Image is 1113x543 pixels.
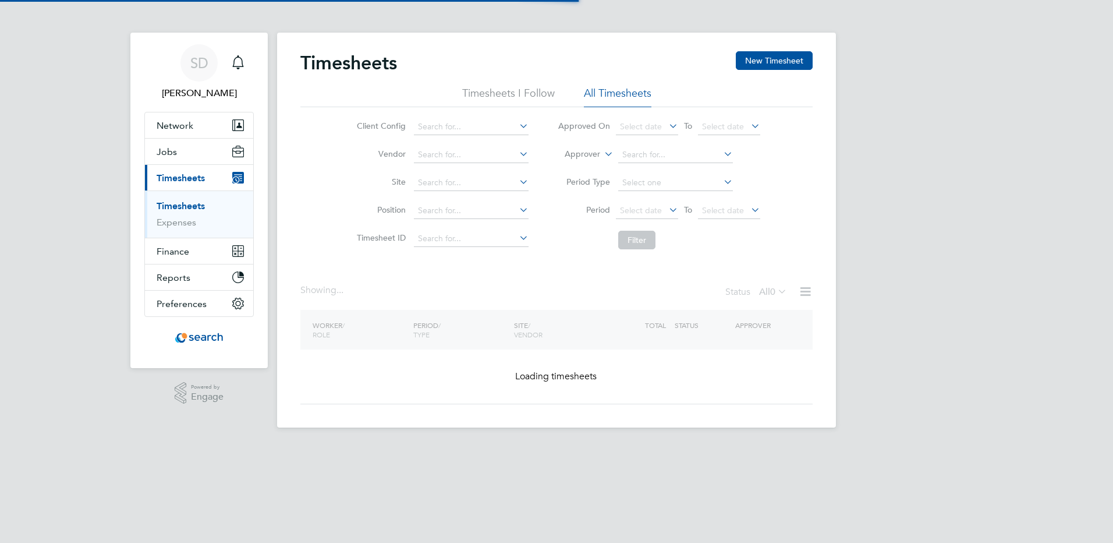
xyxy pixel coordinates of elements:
span: Jobs [157,146,177,157]
span: Finance [157,246,189,257]
li: Timesheets I Follow [462,86,555,107]
a: Timesheets [157,200,205,211]
input: Search for... [618,147,733,163]
a: SD[PERSON_NAME] [144,44,254,100]
span: 0 [770,286,775,298]
input: Search for... [414,119,529,135]
span: Select date [620,205,662,216]
button: New Timesheet [736,51,813,70]
span: Select date [702,205,744,216]
span: Timesheets [157,172,205,184]
span: Network [157,120,193,131]
label: Site [353,177,406,187]
input: Search for... [414,231,529,247]
button: Finance [145,238,253,264]
div: Status [725,284,789,301]
button: Preferences [145,291,253,316]
button: Network [145,112,253,138]
input: Select one [618,175,733,191]
label: Vendor [353,149,406,159]
h2: Timesheets [300,51,397,75]
button: Jobs [145,139,253,164]
button: Timesheets [145,165,253,191]
span: To [680,118,696,133]
label: Position [353,204,406,215]
a: Expenses [157,217,196,228]
span: Select date [702,121,744,132]
label: Approver [548,149,600,160]
span: ... [336,284,343,296]
input: Search for... [414,203,529,219]
span: SD [190,55,208,70]
label: Timesheet ID [353,232,406,243]
label: Period Type [558,177,610,187]
label: Client Config [353,121,406,131]
div: Timesheets [145,191,253,238]
span: Stephen Dowie [144,86,254,100]
input: Search for... [414,175,529,191]
span: Select date [620,121,662,132]
label: All [759,286,787,298]
label: Period [558,204,610,215]
span: To [680,202,696,217]
button: Reports [145,265,253,290]
span: Powered by [191,382,224,392]
div: Showing [300,284,346,297]
button: Filter [618,231,655,249]
span: Reports [157,272,190,283]
label: Approved On [558,121,610,131]
input: Search for... [414,147,529,163]
a: Go to home page [144,329,254,347]
span: Preferences [157,298,207,309]
li: All Timesheets [584,86,651,107]
a: Powered byEngage [175,382,224,404]
nav: Main navigation [130,33,268,368]
img: searchconsultancy-logo-retina.png [175,329,224,347]
span: Engage [191,392,224,402]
